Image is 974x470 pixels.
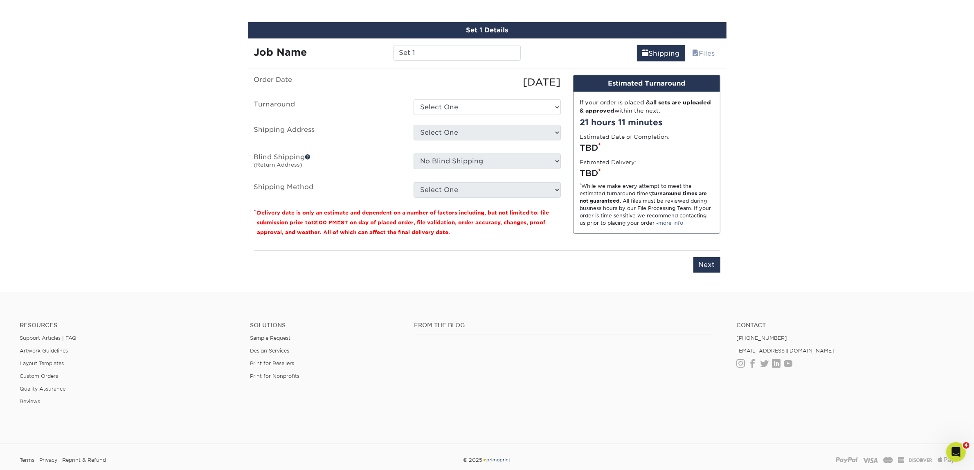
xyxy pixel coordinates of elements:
a: [EMAIL_ADDRESS][DOMAIN_NAME] [736,348,834,354]
input: Enter a job name [394,45,521,61]
div: © 2025 [329,454,645,466]
a: more info [659,220,684,226]
span: files [693,50,699,57]
label: Shipping Method [248,182,407,198]
span: 4 [963,442,970,449]
label: Estimated Date of Completion: [580,133,670,141]
a: Custom Orders [20,373,58,379]
small: (Return Address) [254,162,303,168]
a: Design Services [250,348,289,354]
h4: Resources [20,322,238,329]
a: [PHONE_NUMBER] [736,335,787,341]
div: 21 hours 11 minutes [580,116,713,129]
a: Sample Request [250,335,290,341]
strong: Job Name [254,46,307,58]
label: Blind Shipping [248,154,407,172]
input: Next [693,257,720,273]
a: Layout Templates [20,360,64,366]
a: Print for Resellers [250,360,294,366]
div: Estimated Turnaround [574,75,720,92]
div: While we make every attempt to meet the estimated turnaround times; . All files must be reviewed ... [580,183,713,227]
span: shipping [642,50,649,57]
label: Turnaround [248,99,407,115]
iframe: Intercom live chat [946,442,966,462]
img: Primoprint [482,457,511,463]
a: Files [687,45,720,61]
div: [DATE] [407,75,567,90]
a: Support Articles | FAQ [20,335,76,341]
label: Estimated Delivery: [580,158,637,166]
a: Contact [736,322,954,329]
small: Delivery date is only an estimate and dependent on a number of factors including, but not limited... [257,210,549,235]
a: Reprint & Refund [62,454,106,466]
div: If your order is placed & within the next: [580,98,713,115]
a: Shipping [637,45,685,61]
div: Set 1 Details [248,22,727,38]
div: TBD [580,167,713,179]
a: Quality Assurance [20,386,65,392]
h4: Solutions [250,322,402,329]
label: Order Date [248,75,407,90]
label: Shipping Address [248,125,407,144]
div: TBD [580,142,713,154]
h4: From the Blog [414,322,715,329]
span: 12:00 PM [312,219,337,226]
a: Artwork Guidelines [20,348,68,354]
a: Print for Nonprofits [250,373,299,379]
a: Reviews [20,398,40,404]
